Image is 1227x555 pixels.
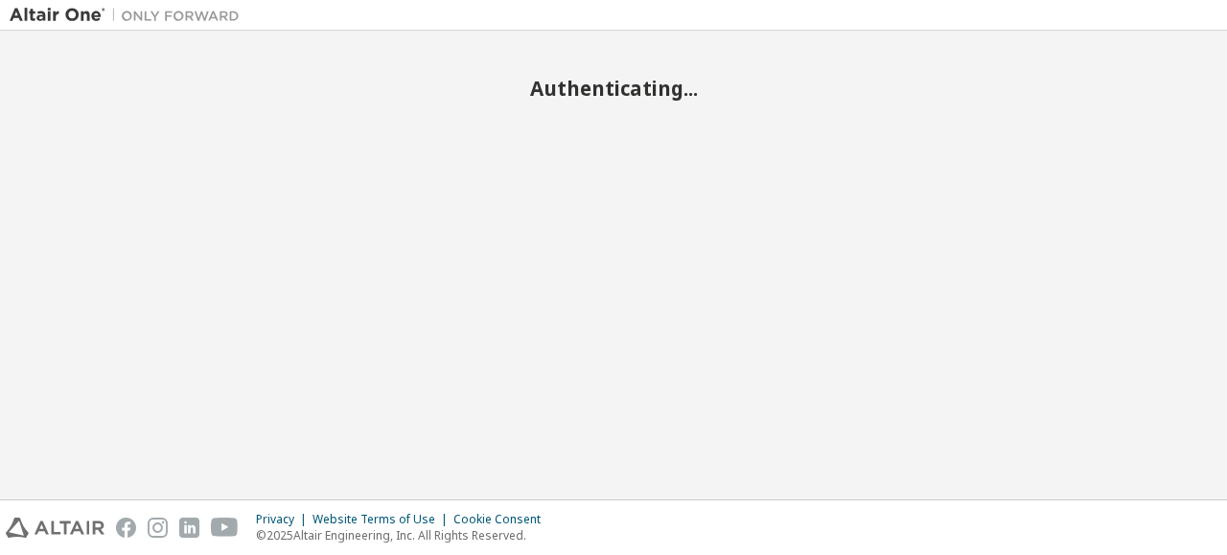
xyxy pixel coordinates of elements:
[453,512,552,527] div: Cookie Consent
[10,6,249,25] img: Altair One
[10,76,1217,101] h2: Authenticating...
[211,518,239,538] img: youtube.svg
[256,527,552,543] p: © 2025 Altair Engineering, Inc. All Rights Reserved.
[179,518,199,538] img: linkedin.svg
[313,512,453,527] div: Website Terms of Use
[116,518,136,538] img: facebook.svg
[6,518,104,538] img: altair_logo.svg
[148,518,168,538] img: instagram.svg
[256,512,313,527] div: Privacy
